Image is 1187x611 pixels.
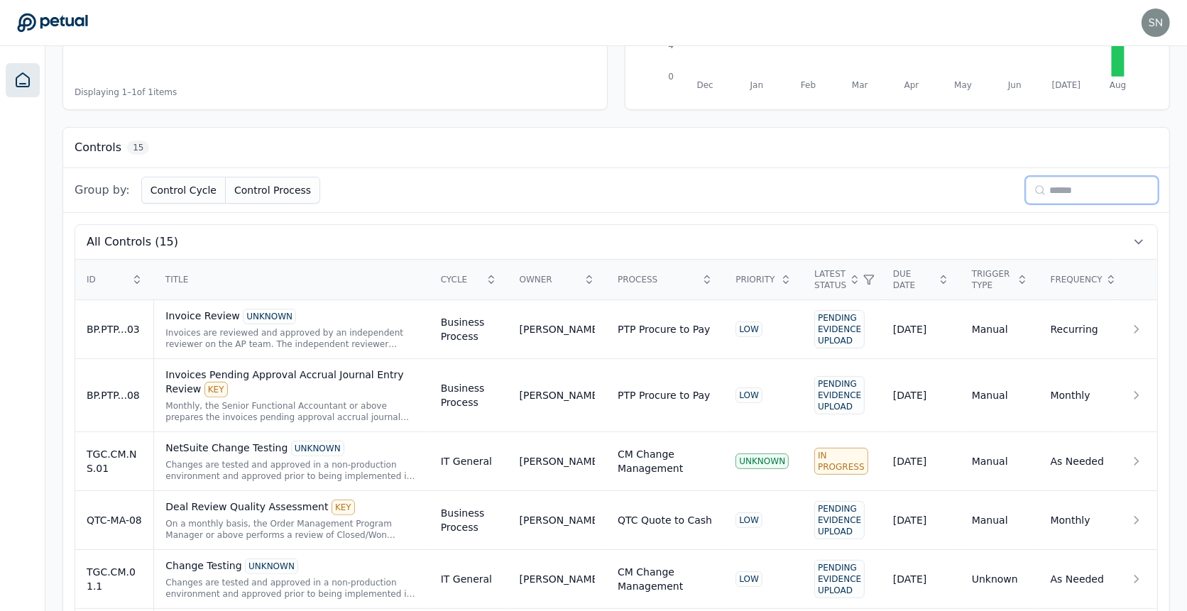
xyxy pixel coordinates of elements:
div: Owner [520,274,596,285]
tspan: Feb [801,80,816,90]
div: [DATE] [893,513,949,527]
tspan: Mar [852,80,868,90]
h3: Controls [75,139,121,156]
td: IT General [430,432,508,491]
div: PTP Procure to Pay [618,388,710,402]
div: UNKNOWN [243,309,296,324]
div: Invoice Review [165,309,417,324]
td: Business Process [430,359,508,432]
div: BP.PTP...03 [87,322,142,336]
div: Title [165,274,418,285]
div: Due Date [893,268,949,291]
div: [DATE] [893,388,949,402]
button: Control Process [226,177,320,204]
div: Latest Status [814,268,870,291]
tspan: May [954,80,972,90]
div: NetSuite Change Testing [165,441,417,456]
div: BP.PTP...08 [87,388,142,402]
tspan: 4 [668,40,674,50]
td: Monthly [1039,491,1118,550]
button: Control Cycle [141,177,226,204]
div: [DATE] [893,322,949,336]
a: Dashboard [6,63,40,97]
div: KEY [332,500,355,515]
span: Displaying 1– 1 of 1 items [75,87,177,98]
tspan: 0 [668,72,674,82]
td: Manual [961,359,1039,432]
td: Manual [961,491,1039,550]
div: QTC Quote to Cash [618,513,712,527]
div: Cycle [441,274,497,285]
div: Process [618,274,713,285]
div: ID [87,274,143,285]
div: Pending Evidence Upload [814,501,865,539]
td: Recurring [1039,300,1118,359]
div: Frequency [1051,274,1107,285]
td: As Needed [1039,550,1118,609]
span: Group by: [75,182,130,199]
tspan: Jan [750,80,763,90]
div: LOW [735,571,762,587]
tspan: Aug [1110,80,1126,90]
td: IT General [430,550,508,609]
div: [DATE] [893,572,949,586]
img: snir+reddit@petual.ai [1142,9,1170,37]
div: On a monthly basis, the Order Management Program Manager or above performs a review of Closed/Won... [165,518,417,541]
div: LOW [735,387,762,403]
div: UNKNOWN [245,558,298,574]
td: Monthly [1039,359,1118,432]
tspan: Jun [1007,80,1022,90]
div: Changes are tested and approved in a non-production environment and approved prior to being imple... [165,577,417,600]
div: Invoices Pending Approval Accrual Journal Entry Review [165,368,417,397]
td: As Needed [1039,432,1118,491]
div: QTC-MA-08 [87,513,142,527]
span: All Controls (15) [87,233,178,251]
tspan: Dec [697,80,713,90]
div: LOW [735,512,762,528]
div: PTP Procure to Pay [618,322,710,336]
div: [PERSON_NAME] [520,513,596,527]
div: Priority [735,274,792,285]
div: Pending Evidence Upload [814,376,865,414]
a: Go to Dashboard [17,13,88,33]
td: Business Process [430,491,508,550]
div: Change Testing [165,558,417,574]
div: [PERSON_NAME] [520,388,596,402]
button: All Controls (15) [75,225,1157,259]
div: TGC.CM.NS.01 [87,447,142,475]
div: Deal Review Quality Assessment [165,500,417,515]
div: CM Change Management [618,447,713,475]
div: Invoices are reviewed and approved by an independent reviewer on the AP team. The independent rev... [165,327,417,350]
div: CM Change Management [618,565,713,593]
td: Business Process [430,300,508,359]
div: [PERSON_NAME] [520,454,596,468]
div: KEY [204,382,228,397]
div: Trigger Type [972,268,1028,291]
div: TGC.CM.01.1 [87,565,142,593]
td: Manual [961,300,1039,359]
div: LOW [735,321,762,337]
div: Pending Evidence Upload [814,560,865,598]
div: Pending Evidence Upload [814,310,865,348]
div: UNKNOWN [735,453,789,469]
div: Changes are tested and approved in a non-production environment and approved prior to being imple... [165,459,417,482]
td: Unknown [961,550,1039,609]
div: [PERSON_NAME] [520,572,596,586]
div: [DATE] [893,454,949,468]
div: UNKNOWN [291,441,344,456]
div: Monthly, the Senior Functional Accountant or above prepares the invoices pending approval accrual... [165,400,417,423]
div: In Progress [814,448,868,475]
tspan: [DATE] [1052,80,1081,90]
tspan: Apr [904,80,919,90]
td: Manual [961,432,1039,491]
div: [PERSON_NAME] [520,322,596,336]
span: 15 [127,141,149,155]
